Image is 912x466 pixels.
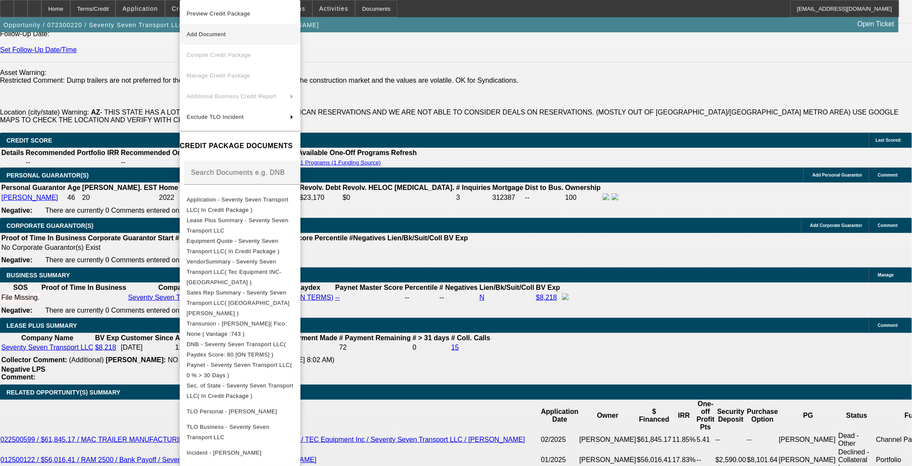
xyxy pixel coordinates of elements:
span: Incident - [PERSON_NAME] [187,450,262,456]
button: Sec. of State - Seventy Seven Transport LLC( In Credit Package ) [180,381,300,401]
span: Equipment Quote - Seventy Seven Transport LLC( In Credit Package ) [187,238,280,255]
button: Equipment Quote - Seventy Seven Transport LLC( In Credit Package ) [180,236,300,257]
span: Lease Plus Summary - Seventy Seven Transport LLC [187,217,288,234]
span: Sales Rep Summary - Seventy Seven Transport LLC( [GEOGRAPHIC_DATA][PERSON_NAME] ) [187,289,290,317]
button: Transunion - Castro, Robert( Fico: None | Vantage :743 ) [180,319,300,339]
button: TLO Business - Seventy Seven Transport LLC [180,422,300,443]
span: Exclude TLO Incident [187,114,244,120]
button: Sales Rep Summary - Seventy Seven Transport LLC( Martell, Heath ) [180,288,300,319]
span: Paynet - Seventy Seven Transport LLC( 0 % > 30 Days ) [187,362,292,379]
span: VendorSummary - Seventy Seven Transport LLC( Tec Equipment INC-[GEOGRAPHIC_DATA] ) [187,258,281,286]
span: Transunion - [PERSON_NAME]( Fico: None | Vantage :743 ) [187,320,287,337]
mat-label: Search Documents e.g. DNB [191,169,285,176]
span: Add Document [187,31,226,37]
button: Paynet - Seventy Seven Transport LLC( 0 % > 30 Days ) [180,360,300,381]
span: Application - Seventy Seven Transport LLC( In Credit Package ) [187,196,288,213]
button: VendorSummary - Seventy Seven Transport LLC( Tec Equipment INC-Phoenix ) [180,257,300,288]
button: DNB - Seventy Seven Transport LLC( Paydex Score: 80 [ON TERMS] ) [180,339,300,360]
span: Preview Credit Package [187,10,250,17]
button: Application - Seventy Seven Transport LLC( In Credit Package ) [180,195,300,215]
span: Sec. of State - Seventy Seven Transport LLC( In Credit Package ) [187,382,294,399]
h4: CREDIT PACKAGE DOCUMENTS [180,141,300,151]
button: Incident - Castro, Robert [180,443,300,463]
span: TLO Personal - [PERSON_NAME] [187,408,277,415]
button: TLO Personal - Castro, Robert [180,401,300,422]
span: DNB - Seventy Seven Transport LLC( Paydex Score: 80 [ON TERMS] ) [187,341,286,358]
span: TLO Business - Seventy Seven Transport LLC [187,424,269,441]
button: Lease Plus Summary - Seventy Seven Transport LLC [180,215,300,236]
